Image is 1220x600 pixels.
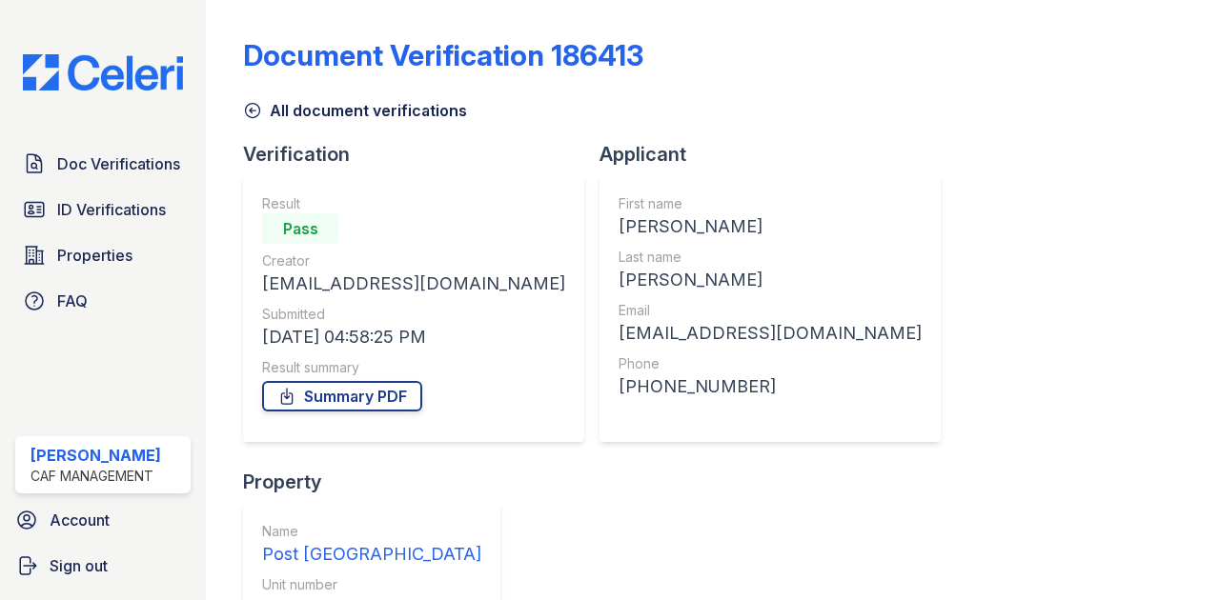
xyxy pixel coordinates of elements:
[50,554,108,577] span: Sign out
[30,444,161,467] div: [PERSON_NAME]
[8,501,198,539] a: Account
[15,145,191,183] a: Doc Verifications
[15,190,191,229] a: ID Verifications
[262,194,565,213] div: Result
[262,213,338,244] div: Pass
[262,522,481,568] a: Name Post [GEOGRAPHIC_DATA]
[262,381,422,411] a: Summary PDF
[262,575,481,594] div: Unit number
[50,509,110,531] span: Account
[600,141,956,168] div: Applicant
[57,290,88,312] span: FAQ
[30,467,161,486] div: CAF Management
[15,236,191,274] a: Properties
[15,282,191,320] a: FAQ
[57,152,180,175] span: Doc Verifications
[262,324,565,350] div: [DATE] 04:58:25 PM
[8,547,198,585] a: Sign out
[619,248,922,267] div: Last name
[619,373,922,400] div: [PHONE_NUMBER]
[262,305,565,324] div: Submitted
[619,267,922,293] div: [PERSON_NAME]
[243,38,643,72] div: Document Verification 186413
[619,301,922,320] div: Email
[243,141,600,168] div: Verification
[619,320,922,347] div: [EMAIL_ADDRESS][DOMAIN_NAME]
[619,354,922,373] div: Phone
[262,541,481,568] div: Post [GEOGRAPHIC_DATA]
[262,522,481,541] div: Name
[8,54,198,90] img: CE_Logo_Blue-a8612792a0a2168367f1c8372b55b34899dd931a85d93a1a3d3e32e68fde9ad4.png
[619,194,922,213] div: First name
[57,198,166,221] span: ID Verifications
[243,99,467,122] a: All document verifications
[262,270,565,297] div: [EMAIL_ADDRESS][DOMAIN_NAME]
[262,358,565,377] div: Result summary
[243,469,516,495] div: Property
[619,213,922,240] div: [PERSON_NAME]
[262,251,565,270] div: Creator
[57,244,132,267] span: Properties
